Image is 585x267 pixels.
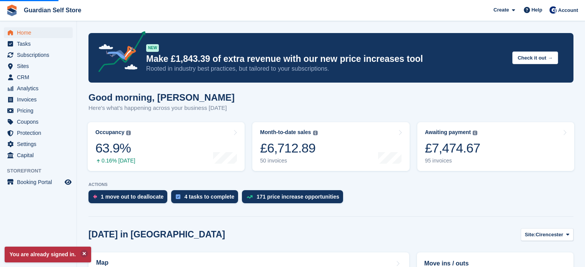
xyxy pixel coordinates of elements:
div: £7,474.67 [425,140,480,156]
span: Home [17,27,63,38]
a: menu [4,61,73,71]
p: Here's what's happening across your business [DATE] [88,104,235,113]
a: Month-to-date sales £6,712.89 50 invoices [252,122,409,171]
a: 1 move out to deallocate [88,190,171,207]
img: icon-info-grey-7440780725fd019a000dd9b08b2336e03edf1995a4989e88bcd33f0948082b44.svg [473,131,477,135]
span: Settings [17,139,63,149]
a: menu [4,128,73,138]
img: move_outs_to_deallocate_icon-f764333ba52eb49d3ac5e1228854f67142a1ed5810a6f6cc68b1a99e826820c5.svg [93,194,97,199]
a: menu [4,83,73,94]
span: Help [532,6,542,14]
div: Occupancy [95,129,124,136]
span: Create [493,6,509,14]
h2: Map [96,259,108,266]
a: 171 price increase opportunities [242,190,347,207]
a: menu [4,38,73,49]
span: Site: [525,231,536,239]
span: Protection [17,128,63,138]
p: Rooted in industry best practices, but tailored to your subscriptions. [146,65,506,73]
h1: Good morning, [PERSON_NAME] [88,92,235,103]
img: icon-info-grey-7440780725fd019a000dd9b08b2336e03edf1995a4989e88bcd33f0948082b44.svg [126,131,131,135]
div: 63.9% [95,140,135,156]
a: menu [4,27,73,38]
p: Make £1,843.39 of extra revenue with our new price increases tool [146,53,506,65]
div: Month-to-date sales [260,129,311,136]
h2: [DATE] in [GEOGRAPHIC_DATA] [88,229,225,240]
a: Occupancy 63.9% 0.16% [DATE] [88,122,245,171]
span: CRM [17,72,63,83]
img: Tom Scott [549,6,557,14]
a: menu [4,94,73,105]
span: Cirencester [536,231,563,239]
img: price-adjustments-announcement-icon-8257ccfd72463d97f412b2fc003d46551f7dbcb40ab6d574587a9cd5c0d94... [92,31,146,75]
span: Booking Portal [17,177,63,187]
img: icon-info-grey-7440780725fd019a000dd9b08b2336e03edf1995a4989e88bcd33f0948082b44.svg [313,131,318,135]
a: 4 tasks to complete [171,190,242,207]
img: price_increase_opportunities-93ffe204e8149a01c8c9dc8f82e8f89637d9d84a8eef4429ea346261dce0b2c0.svg [247,195,253,199]
a: menu [4,105,73,116]
span: Sites [17,61,63,71]
span: Account [558,7,578,14]
span: Tasks [17,38,63,49]
span: Coupons [17,116,63,127]
a: menu [4,150,73,161]
button: Check it out → [512,51,558,64]
div: 50 invoices [260,158,317,164]
span: Capital [17,150,63,161]
a: menu [4,116,73,127]
span: Invoices [17,94,63,105]
a: menu [4,50,73,60]
img: stora-icon-8386f47178a22dfd0bd8f6a31ec36ba5ce8667c1dd55bd0f319d3a0aa187defe.svg [6,5,18,16]
div: 171 price increase opportunities [257,194,339,200]
div: £6,712.89 [260,140,317,156]
p: ACTIONS [88,182,573,187]
a: Awaiting payment £7,474.67 95 invoices [417,122,574,171]
div: NEW [146,44,159,52]
div: 0.16% [DATE] [95,158,135,164]
div: Awaiting payment [425,129,471,136]
span: Storefront [7,167,77,175]
div: 1 move out to deallocate [101,194,163,200]
a: menu [4,139,73,149]
img: task-75834270c22a3079a89374b754ae025e5fb1db73e45f91037f5363f120a921f8.svg [176,194,180,199]
a: Guardian Self Store [21,4,84,17]
span: Pricing [17,105,63,116]
div: 95 invoices [425,158,480,164]
p: You are already signed in. [5,247,91,262]
a: menu [4,177,73,187]
a: menu [4,72,73,83]
span: Subscriptions [17,50,63,60]
a: Preview store [63,177,73,187]
div: 4 tasks to complete [184,194,234,200]
button: Site: Cirencester [521,228,573,241]
span: Analytics [17,83,63,94]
